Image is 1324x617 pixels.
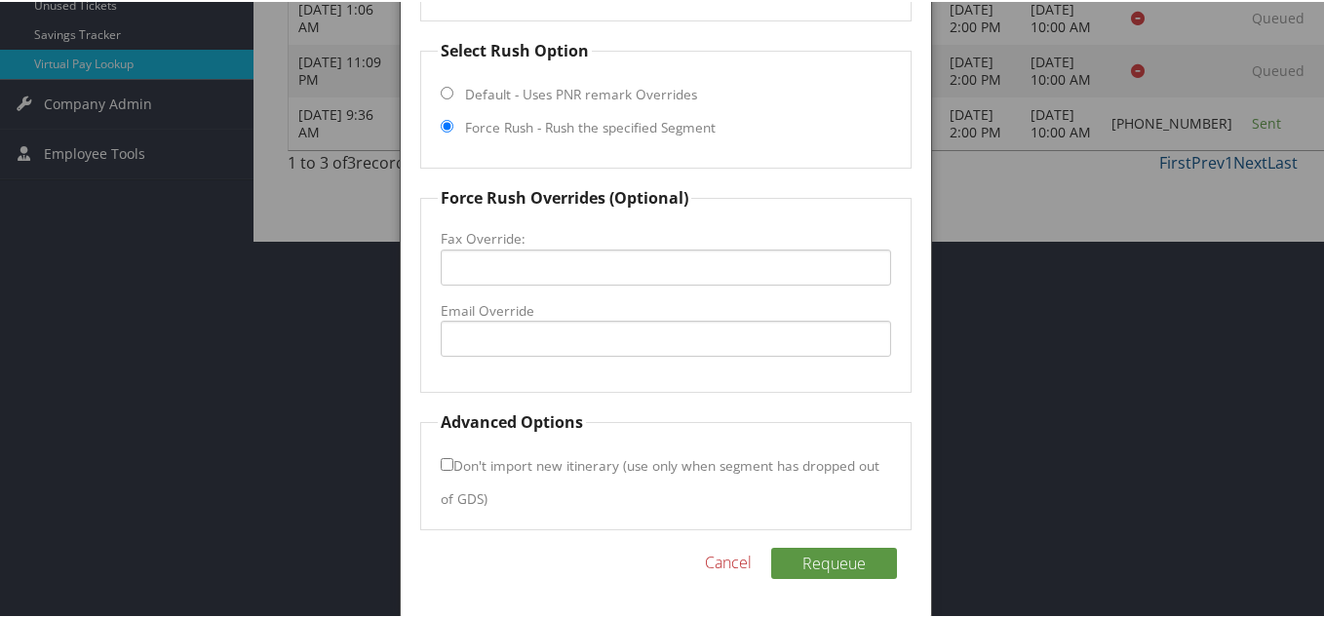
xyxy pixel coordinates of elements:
input: Don't import new itinerary (use only when segment has dropped out of GDS) [441,456,453,469]
a: Cancel [705,549,752,572]
label: Fax Override: [441,227,891,247]
label: Don't import new itinerary (use only when segment has dropped out of GDS) [441,445,879,515]
label: Email Override [441,299,891,319]
label: Default - Uses PNR remark Overrides [465,83,697,102]
legend: Force Rush Overrides (Optional) [438,184,691,208]
legend: Advanced Options [438,408,586,432]
legend: Select Rush Option [438,37,592,60]
label: Force Rush - Rush the specified Segment [465,116,716,135]
button: Requeue [771,546,897,577]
